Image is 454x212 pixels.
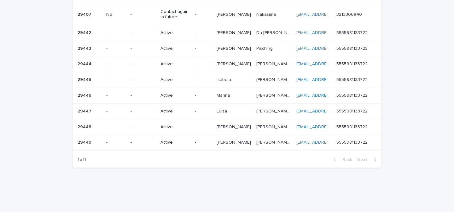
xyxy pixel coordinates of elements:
p: Active [160,46,189,51]
p: - [106,109,125,114]
p: Active [160,140,189,145]
p: [PERSON_NAME] [PERSON_NAME] [256,123,292,130]
p: 5555981133722 [336,92,369,98]
p: - [131,109,156,114]
p: 5555981133722 [336,29,369,36]
p: - [106,46,125,51]
p: [PERSON_NAME] [217,45,252,51]
p: Kuhn Medeiros Cigana [256,60,292,67]
p: - [195,61,212,67]
p: 5555981133722 [336,45,369,51]
a: [EMAIL_ADDRESS][DOMAIN_NAME] [296,140,368,145]
tr: 2944429444 --Active-[PERSON_NAME][PERSON_NAME] [PERSON_NAME] [PERSON_NAME] Cigana[PERSON_NAME] [P... [73,56,381,72]
p: - [106,124,125,130]
p: - [106,30,125,36]
p: 5555981133722 [336,60,369,67]
a: [EMAIL_ADDRESS][DOMAIN_NAME] [296,62,368,66]
tr: 2944629446 --Active-MarinaMarina [PERSON_NAME] [PERSON_NAME][PERSON_NAME] [PERSON_NAME] [EMAIL_AD... [73,88,381,103]
span: Next [357,158,371,162]
tr: 2944929449 --Active-[PERSON_NAME][PERSON_NAME] [PERSON_NAME] Ceolin[PERSON_NAME] Ceolin [EMAIL_AD... [73,135,381,151]
span: Back [339,158,352,162]
p: [PERSON_NAME] [217,60,252,67]
a: [EMAIL_ADDRESS][DOMAIN_NAME] [296,125,368,129]
p: 29407 [78,11,93,17]
tr: 2940729407 No-Contact again in future-[PERSON_NAME][PERSON_NAME] NakasimaNakasima [EMAIL_ADDRESS]... [73,4,381,25]
p: [PERSON_NAME] [PERSON_NAME] [256,107,292,114]
p: Active [160,77,189,83]
p: - [195,46,212,51]
p: Nakasima [256,11,277,17]
p: 5555981133722 [336,139,369,145]
p: Luiza [217,107,228,114]
p: - [195,140,212,145]
p: - [195,93,212,98]
p: - [195,109,212,114]
p: 29448 [78,123,93,130]
p: - [195,77,212,83]
p: 29443 [78,45,92,51]
p: Sausen Schneider [256,76,292,83]
p: [PERSON_NAME] [217,139,252,145]
p: No [106,12,125,17]
p: Active [160,93,189,98]
p: - [131,46,156,51]
button: Next [355,157,381,163]
p: - [131,61,156,67]
p: 29449 [78,139,93,145]
tr: 2944529445 --Active-IsabelaIsabela [PERSON_NAME] [PERSON_NAME][PERSON_NAME] [PERSON_NAME] [EMAIL_... [73,72,381,88]
p: Marina [217,92,231,98]
a: [EMAIL_ADDRESS][DOMAIN_NAME] [296,93,368,98]
p: 29447 [78,107,93,114]
p: - [106,93,125,98]
a: [EMAIL_ADDRESS][DOMAIN_NAME] [296,109,368,113]
p: 29444 [78,60,93,67]
p: 5555981133722 [336,76,369,83]
a: [EMAIL_ADDRESS][DOMAIN_NAME] [296,12,368,17]
p: - [131,140,156,145]
button: Back [328,157,355,163]
p: - [106,77,125,83]
p: 29445 [78,76,92,83]
p: Pisching [256,45,274,51]
p: - [131,77,156,83]
p: 3213306840 [336,11,363,17]
p: - [195,30,212,36]
p: [PERSON_NAME] Ceolin [256,139,292,145]
p: 29446 [78,92,93,98]
p: - [195,12,212,17]
p: Active [160,109,189,114]
tr: 2944729447 --Active-LuizaLuiza [PERSON_NAME] [PERSON_NAME][PERSON_NAME] [PERSON_NAME] [EMAIL_ADDR... [73,103,381,119]
p: 1 of 1 [73,152,91,168]
p: - [195,124,212,130]
a: [EMAIL_ADDRESS][DOMAIN_NAME] [296,46,368,51]
tr: 2944329443 --Active-[PERSON_NAME][PERSON_NAME] PischingPisching [EMAIL_ADDRESS][DOMAIN_NAME] 5555... [73,41,381,56]
p: - [131,93,156,98]
p: Active [160,30,189,36]
p: Da [PERSON_NAME] [256,29,292,36]
tr: 2944229442 --Active-[PERSON_NAME][PERSON_NAME] Da [PERSON_NAME]Da [PERSON_NAME] [EMAIL_ADDRESS][D... [73,25,381,41]
p: Active [160,124,189,130]
p: - [131,30,156,36]
p: [PERSON_NAME] [217,123,252,130]
p: - [131,124,156,130]
p: 29442 [78,29,92,36]
p: Active [160,61,189,67]
p: 5555981133722 [336,123,369,130]
p: - [106,140,125,145]
p: Isabela [217,76,232,83]
p: [PERSON_NAME] [217,29,252,36]
tr: 2944829448 --Active-[PERSON_NAME][PERSON_NAME] [PERSON_NAME] [PERSON_NAME][PERSON_NAME] [PERSON_N... [73,119,381,135]
p: [PERSON_NAME] [PERSON_NAME] [256,92,292,98]
p: - [106,61,125,67]
p: - [131,12,156,17]
p: [PERSON_NAME] [217,11,252,17]
a: [EMAIL_ADDRESS][DOMAIN_NAME] [296,77,368,82]
p: 5555981133722 [336,107,369,114]
p: Contact again in future [160,9,189,20]
a: [EMAIL_ADDRESS][DOMAIN_NAME] [296,31,368,35]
